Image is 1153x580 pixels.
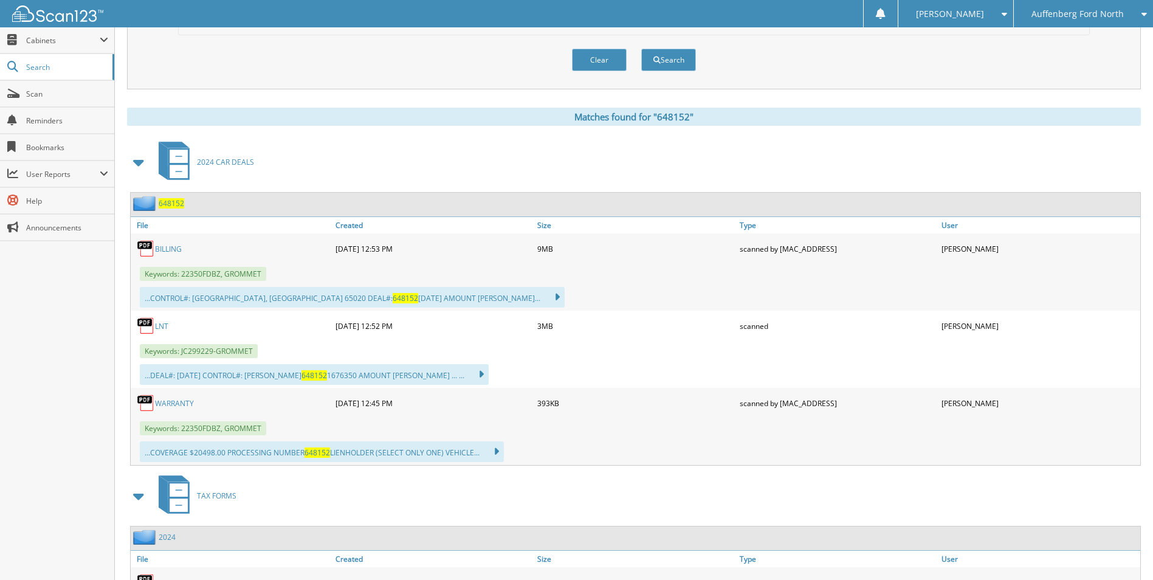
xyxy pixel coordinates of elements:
div: 3MB [534,314,736,338]
a: User [938,551,1140,567]
a: WARRANTY [155,398,194,409]
span: Help [26,196,108,206]
span: Keywords: 22350FDBZ, GROMMET [140,267,266,281]
a: 2024 CAR DEALS [151,138,254,186]
span: TAX FORMS [197,491,236,501]
div: ...DEAL#: [DATE] CONTROL#: [PERSON_NAME] 1676350 AMOUNT [PERSON_NAME] ... ... [140,364,489,385]
a: Type [737,217,938,233]
a: Type [737,551,938,567]
span: Keywords: JC299229-GROMMET [140,344,258,358]
span: User Reports [26,169,100,179]
img: PDF.png [137,240,155,258]
iframe: Chat Widget [1092,522,1153,580]
a: BILLING [155,244,182,254]
span: [PERSON_NAME] [916,10,984,18]
span: 648152 [305,447,330,458]
a: Size [534,217,736,233]
a: TAX FORMS [151,472,236,520]
button: Clear [572,49,627,71]
a: File [131,217,332,233]
span: Keywords: 22350FDBZ, GROMMET [140,421,266,435]
div: Matches found for "648152" [127,108,1141,126]
a: LNT [155,321,168,331]
span: 2024 CAR DEALS [197,157,254,167]
a: 2024 [159,532,176,542]
div: scanned by [MAC_ADDRESS] [737,236,938,261]
img: PDF.png [137,317,155,335]
div: scanned [737,314,938,338]
img: folder2.png [133,530,159,545]
div: [PERSON_NAME] [938,236,1140,261]
img: scan123-logo-white.svg [12,5,103,22]
div: 9MB [534,236,736,261]
span: Announcements [26,223,108,233]
a: Created [332,217,534,233]
div: [DATE] 12:52 PM [332,314,534,338]
img: PDF.png [137,394,155,412]
span: Cabinets [26,35,100,46]
a: User [938,217,1140,233]
span: Bookmarks [26,142,108,153]
span: Reminders [26,116,108,126]
a: 648152 [159,198,184,209]
span: 648152 [301,370,327,381]
div: [PERSON_NAME] [938,391,1140,415]
span: Auffenberg Ford North [1031,10,1124,18]
a: Size [534,551,736,567]
div: [DATE] 12:45 PM [332,391,534,415]
span: 648152 [393,293,418,303]
span: Scan [26,89,108,99]
div: [PERSON_NAME] [938,314,1140,338]
span: Search [26,62,106,72]
img: folder2.png [133,196,159,211]
div: ...COVERAGE $20498.00 PROCESSING NUMBER LIENHOLDER (SELECT ONLY ONE) VEHICLE... [140,441,504,462]
div: 393KB [534,391,736,415]
a: Created [332,551,534,567]
div: scanned by [MAC_ADDRESS] [737,391,938,415]
div: [DATE] 12:53 PM [332,236,534,261]
a: File [131,551,332,567]
button: Search [641,49,696,71]
div: ...CONTROL#: [GEOGRAPHIC_DATA], [GEOGRAPHIC_DATA] 65020 DEAL#: [DATE] AMOUNT [PERSON_NAME]... [140,287,565,308]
